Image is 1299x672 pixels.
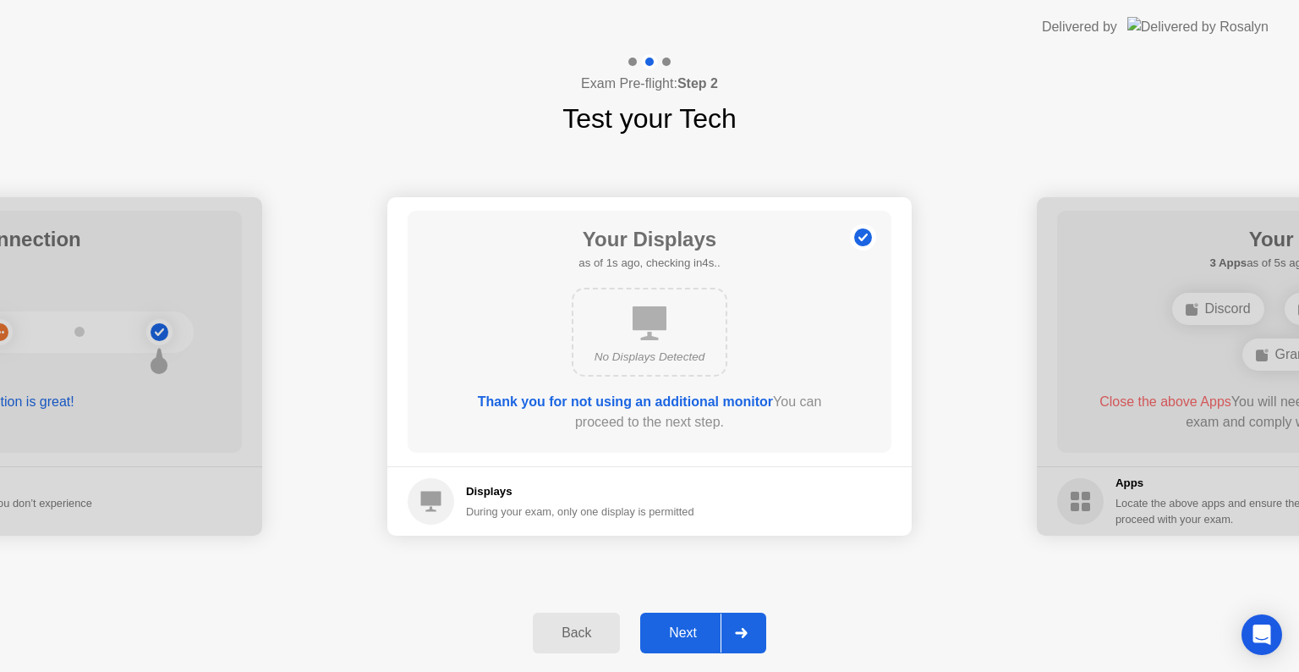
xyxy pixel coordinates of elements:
h1: Test your Tech [562,98,737,139]
div: Next [645,625,721,641]
h5: Displays [466,483,694,500]
h4: Exam Pre-flight: [581,74,718,94]
b: Step 2 [677,76,718,91]
div: No Displays Detected [587,349,712,366]
button: Back [533,613,620,653]
b: Thank you for not using an additional monitor [478,394,773,409]
button: Next [640,613,766,653]
div: Back [538,625,615,641]
div: You can proceed to the next step. [456,392,843,432]
img: Delivered by Rosalyn [1127,17,1269,36]
div: During your exam, only one display is permitted [466,504,694,520]
h1: Your Displays [578,224,720,255]
h5: as of 1s ago, checking in4s.. [578,255,720,272]
div: Delivered by [1042,17,1117,37]
div: Open Intercom Messenger [1241,614,1282,655]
